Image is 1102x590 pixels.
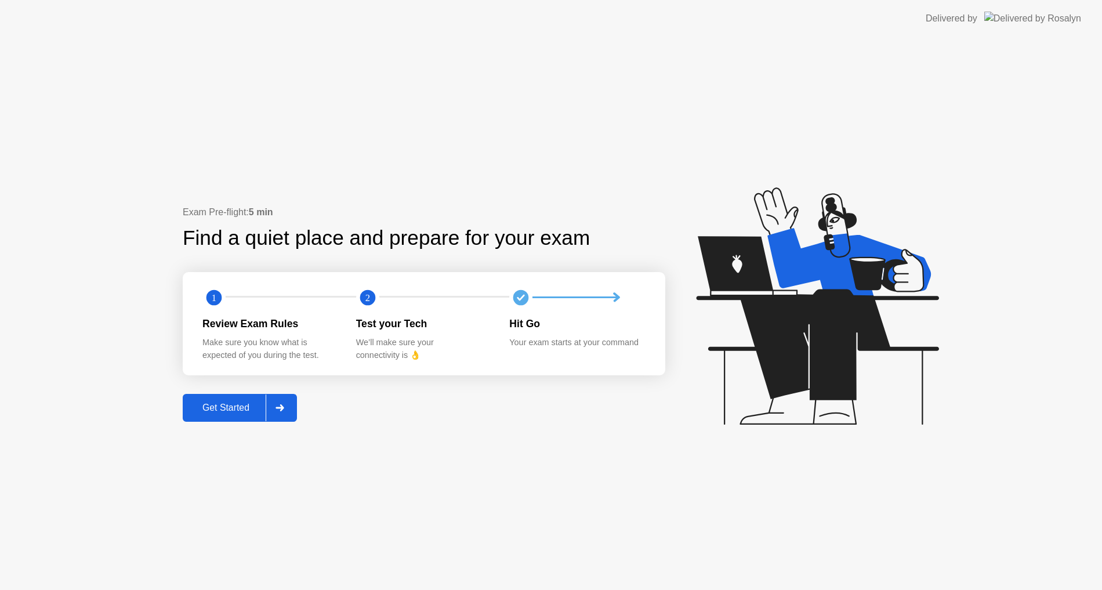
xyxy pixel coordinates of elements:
[984,12,1081,25] img: Delivered by Rosalyn
[509,336,644,349] div: Your exam starts at your command
[509,316,644,331] div: Hit Go
[202,336,338,361] div: Make sure you know what is expected of you during the test.
[183,205,665,219] div: Exam Pre-flight:
[202,316,338,331] div: Review Exam Rules
[356,336,491,361] div: We’ll make sure your connectivity is 👌
[183,223,592,254] div: Find a quiet place and prepare for your exam
[926,12,977,26] div: Delivered by
[356,316,491,331] div: Test your Tech
[249,207,273,217] b: 5 min
[212,292,216,303] text: 1
[365,292,370,303] text: 2
[183,394,297,422] button: Get Started
[186,403,266,413] div: Get Started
